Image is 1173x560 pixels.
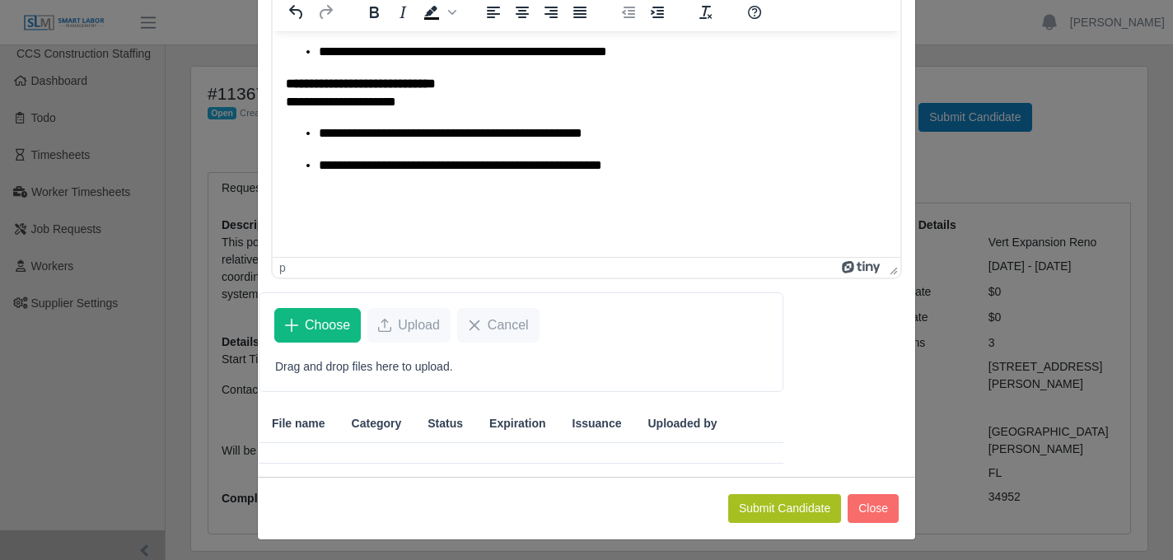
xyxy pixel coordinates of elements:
[572,415,622,432] span: Issuance
[305,315,350,335] span: Choose
[367,308,451,343] button: Upload
[488,315,529,335] span: Cancel
[728,494,841,523] button: Submit Candidate
[457,308,540,343] button: Cancel
[647,415,717,432] span: Uploaded by
[275,358,767,376] p: Drag and drop files here to upload.
[848,494,899,523] button: Close
[398,315,440,335] span: Upload
[272,415,325,432] span: File name
[274,308,361,343] button: Choose
[273,31,900,257] iframe: Rich Text Area
[489,415,545,432] span: Expiration
[428,415,463,432] span: Status
[842,261,883,274] a: Powered by Tiny
[352,415,402,432] span: Category
[279,261,286,274] div: p
[883,258,900,278] div: Press the Up and Down arrow keys to resize the editor.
